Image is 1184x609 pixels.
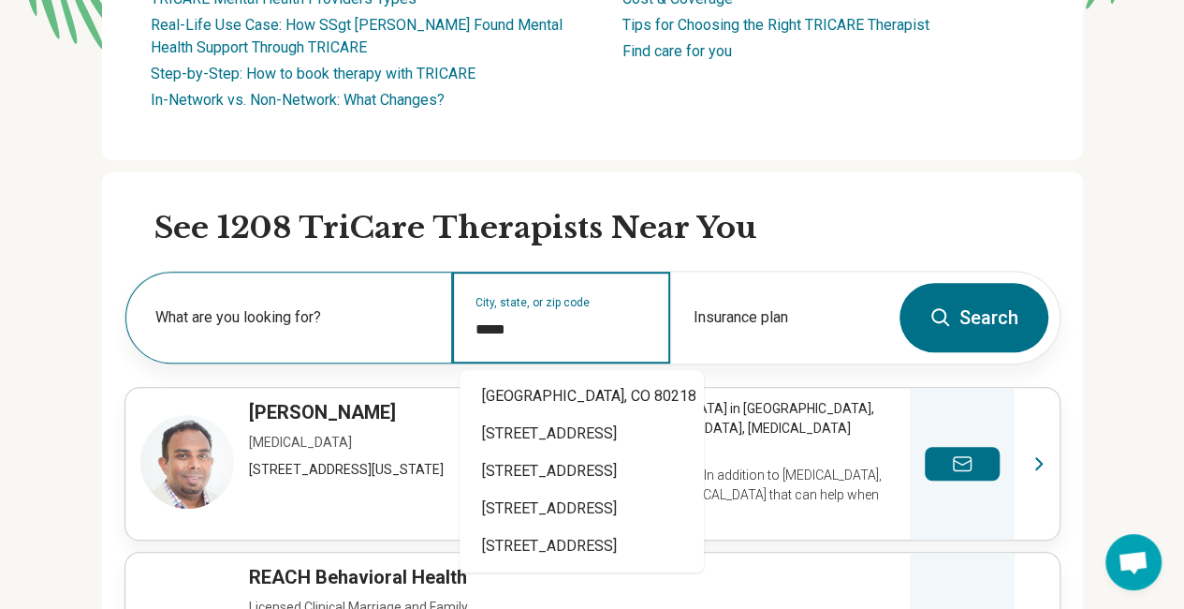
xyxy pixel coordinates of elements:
[151,65,475,82] a: Step-by-Step: How to book therapy with TRICARE
[622,16,929,34] a: Tips for Choosing the Right TRICARE Therapist
[151,16,563,56] a: Real-Life Use Case: How SSgt [PERSON_NAME] Found Mental Health Support Through TRICARE
[460,527,704,565] div: [STREET_ADDRESS]
[925,447,1000,481] button: Send a message
[460,490,704,527] div: [STREET_ADDRESS]
[1105,534,1162,590] div: Open chat
[460,415,704,453] div: [STREET_ADDRESS]
[151,91,445,109] a: In-Network vs. Non-Network: What Changes?
[622,42,732,60] a: Find care for you
[154,209,1060,248] h2: See 1208 TriCare Therapists Near You
[460,370,704,572] div: Suggestions
[899,283,1048,352] button: Search
[460,378,704,415] div: [GEOGRAPHIC_DATA], CO 80218
[155,306,430,329] label: What are you looking for?
[460,453,704,490] div: [STREET_ADDRESS]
